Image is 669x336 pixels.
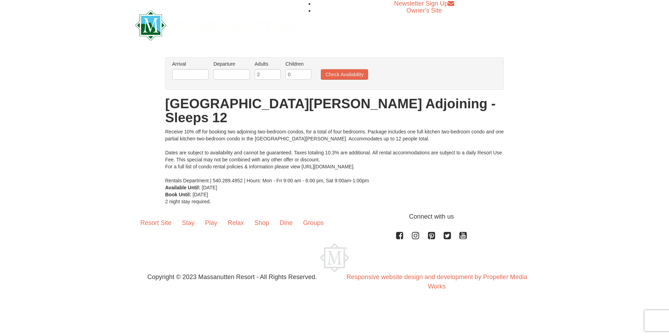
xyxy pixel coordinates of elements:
img: Massanutten Resort Logo [320,243,349,272]
a: Stay [177,212,200,234]
strong: Book Until: [165,192,191,197]
strong: Available Until: [165,185,200,190]
label: Children [286,60,311,67]
a: Shop [249,212,274,234]
a: Responsive website design and development by Propeller Media Works [346,273,527,290]
a: Play [200,212,223,234]
a: Groups [298,212,329,234]
a: Relax [223,212,249,234]
a: Dine [274,212,298,234]
label: Departure [213,60,250,67]
label: Arrival [172,60,209,67]
a: Owner's Site [407,7,442,14]
p: Copyright © 2023 Massanutten Resort - All Rights Reserved. [130,272,334,282]
a: Resort Site [135,212,177,234]
span: [DATE] [193,192,208,197]
p: Connect with us [135,212,534,221]
label: Adults [255,60,281,67]
img: Massanutten Resort Logo [135,10,295,41]
a: Massanutten Resort [135,16,295,32]
span: [DATE] [202,185,217,190]
div: Receive 10% off for booking two adjoining two-bedroom condos, for a total of four bedrooms. Packa... [165,128,504,184]
h1: [GEOGRAPHIC_DATA][PERSON_NAME] Adjoining - Sleeps 12 [165,97,504,125]
span: 2 night stay required. [165,199,211,204]
button: Check Availability [321,69,368,80]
